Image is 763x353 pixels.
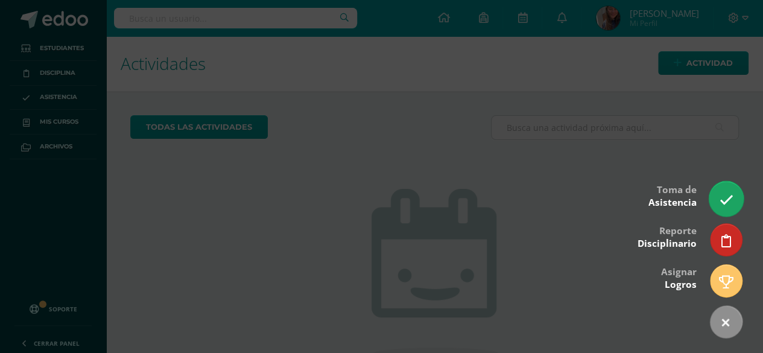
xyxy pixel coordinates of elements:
span: Disciplinario [638,237,697,250]
span: Asistencia [648,196,697,209]
div: Toma de [648,176,697,215]
div: Asignar [661,258,697,297]
span: Logros [665,278,697,291]
div: Reporte [638,217,697,256]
